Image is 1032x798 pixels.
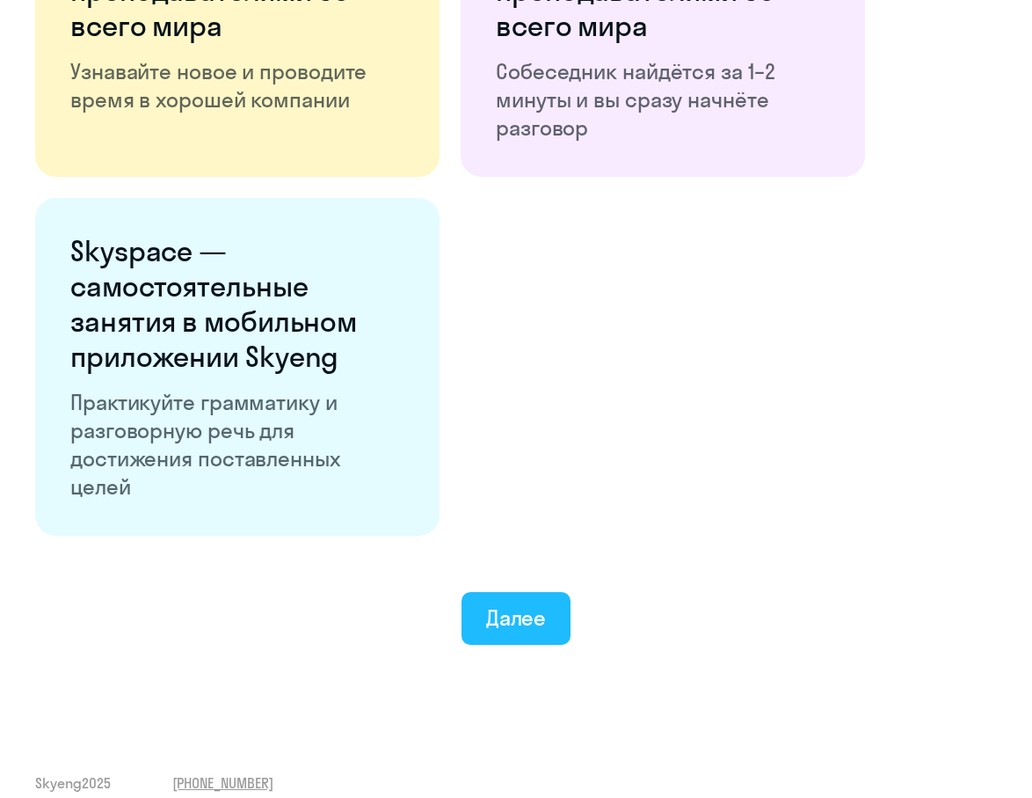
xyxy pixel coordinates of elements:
[496,57,777,142] p: Собеседник найдётся за 1–2 минуты и вы сразу начнёте разговор
[70,388,404,501] p: Практикуйте грамматику и разговорную речь для достижения поставленных целей
[70,57,404,113] p: Узнавайте новое и проводите время в хорошей компании
[70,233,404,374] h6: Skyspace — самостоятельные занятия в мобильном приложении Skyeng
[461,592,571,645] button: Далее
[486,604,547,632] div: Далее
[172,773,273,793] a: [PHONE_NUMBER]
[35,773,111,793] span: Skyeng 2025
